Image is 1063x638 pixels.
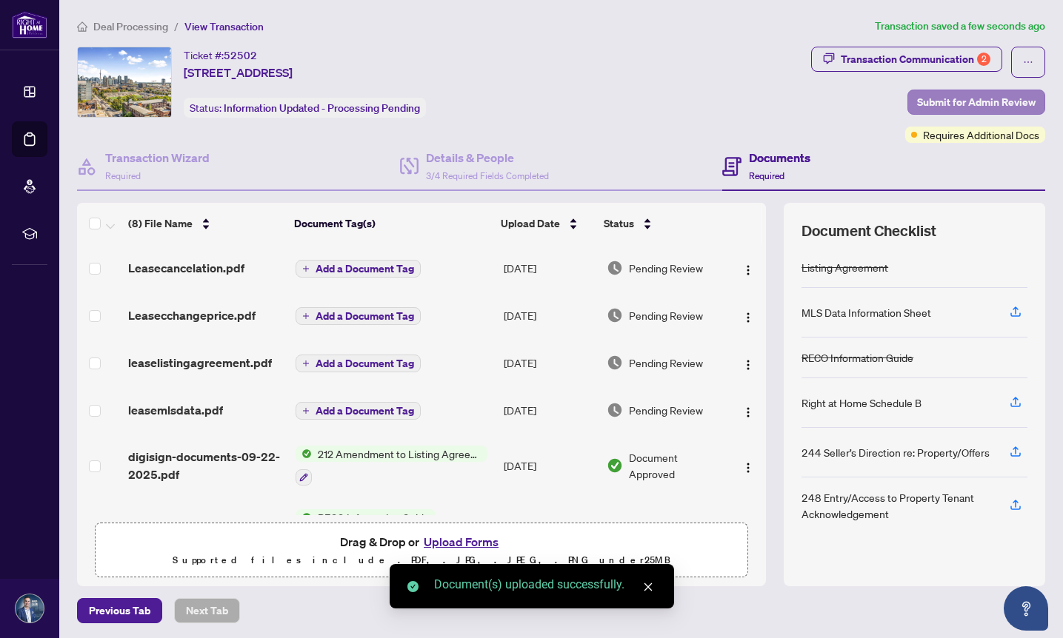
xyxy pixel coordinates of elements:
[128,448,283,483] span: digisign-documents-09-22-2025.pdf
[607,457,623,474] img: Document Status
[923,127,1039,143] span: Requires Additional Docs
[224,49,257,62] span: 52502
[1023,57,1033,67] span: ellipsis
[498,434,601,497] td: [DATE]
[184,20,264,33] span: View Transaction
[742,359,754,371] img: Logo
[1004,586,1048,631] button: Open asap
[96,523,747,578] span: Drag & Drop orUpload FormsSupported files include .PDF, .JPG, .JPEG, .PNG under25MB
[629,513,724,545] span: Document Approved
[77,21,87,32] span: home
[811,47,1002,72] button: Transaction Communication2
[629,355,703,371] span: Pending Review
[643,582,653,592] span: close
[841,47,990,71] div: Transaction Communication
[128,306,256,324] span: Leasecchangeprice.pdf
[736,351,760,375] button: Logo
[296,306,421,326] button: Add a Document Tag
[302,360,310,367] span: plus
[629,307,703,323] span: Pending Review
[296,259,421,278] button: Add a Document Tag
[105,149,210,167] h4: Transaction Wizard
[184,47,257,64] div: Ticket #:
[316,311,414,321] span: Add a Document Tag
[802,259,888,275] div: Listing Agreement
[607,260,623,276] img: Document Status
[122,203,288,244] th: (8) File Name
[302,407,310,414] span: plus
[495,203,597,244] th: Upload Date
[802,489,992,522] div: 248 Entry/Access to Property Tenant Acknowledgement
[16,594,44,622] img: Profile Icon
[629,402,703,418] span: Pending Review
[302,265,310,272] span: plus
[629,260,703,276] span: Pending Review
[128,354,272,372] span: leaselistingagreement.pdf
[802,444,990,460] div: 244 Seller’s Direction re: Property/Offers
[89,599,150,622] span: Previous Tab
[316,406,414,416] span: Add a Document Tag
[607,307,623,323] img: Document Status
[312,509,436,525] span: RECO Information Guide
[296,401,421,420] button: Add a Document Tag
[296,446,487,486] button: Status Icon212 Amendment to Listing Agreement - Authority to Offer for Lease Price Change/Extensi...
[426,170,549,181] span: 3/4 Required Fields Completed
[434,576,656,594] div: Document(s) uploaded successfully.
[419,532,503,551] button: Upload Forms
[296,509,436,549] button: Status IconRECO Information Guide
[742,462,754,474] img: Logo
[128,259,244,277] span: Leasecancelation.pdf
[749,149,810,167] h4: Documents
[977,53,990,66] div: 2
[498,292,601,339] td: [DATE]
[742,406,754,418] img: Logo
[296,355,421,372] button: Add a Document Tag
[105,170,141,181] span: Required
[604,215,634,232] span: Status
[316,358,414,369] span: Add a Document Tag
[12,11,47,38] img: logo
[296,354,421,373] button: Add a Document Tag
[340,532,503,551] span: Drag & Drop or
[640,579,656,595] a: Close
[174,18,179,35] li: /
[498,386,601,434] td: [DATE]
[498,339,601,386] td: [DATE]
[802,349,913,366] div: RECO Information Guide
[224,101,420,115] span: Information Updated - Processing Pending
[316,263,414,274] span: Add a Document Tag
[736,256,760,280] button: Logo
[296,446,312,462] img: Status Icon
[629,449,724,482] span: Document Approved
[93,20,168,33] span: Deal Processing
[742,264,754,276] img: Logo
[598,203,726,244] th: Status
[742,312,754,323] img: Logo
[749,170,784,181] span: Required
[128,215,193,232] span: (8) File Name
[184,64,293,81] span: [STREET_ADDRESS]
[77,598,162,623] button: Previous Tab
[498,244,601,292] td: [DATE]
[736,454,760,477] button: Logo
[736,303,760,327] button: Logo
[498,497,601,561] td: [DATE]
[607,402,623,418] img: Document Status
[296,307,421,325] button: Add a Document Tag
[184,98,426,118] div: Status:
[296,402,421,420] button: Add a Document Tag
[174,598,240,623] button: Next Tab
[917,90,1036,114] span: Submit for Admin Review
[802,221,936,241] span: Document Checklist
[426,149,549,167] h4: Details & People
[802,394,922,411] div: Right at Home Schedule B
[501,215,560,232] span: Upload Date
[736,398,760,422] button: Logo
[875,18,1045,35] article: Transaction saved a few seconds ago
[296,260,421,278] button: Add a Document Tag
[128,401,223,419] span: leasemlsdata.pdf
[607,355,623,371] img: Document Status
[296,509,312,525] img: Status Icon
[312,446,487,462] span: 212 Amendment to Listing Agreement - Authority to Offer for Lease Price Change/Extension/Amendmen...
[288,203,496,244] th: Document Tag(s)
